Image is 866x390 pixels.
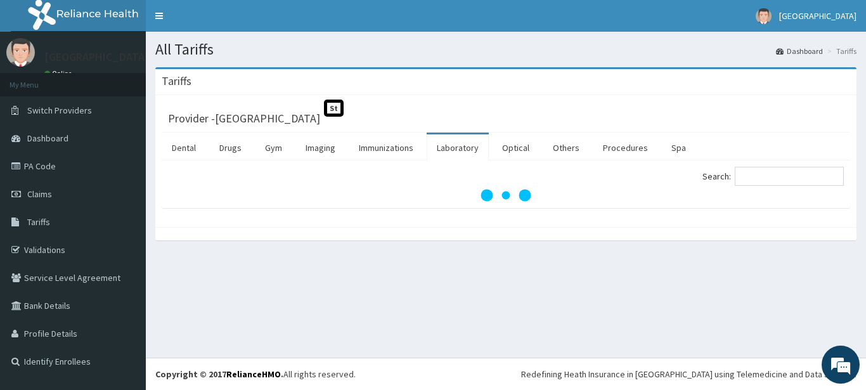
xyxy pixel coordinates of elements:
a: Others [543,134,590,161]
div: Redefining Heath Insurance in [GEOGRAPHIC_DATA] using Telemedicine and Data Science! [521,368,856,380]
a: Dental [162,134,206,161]
span: Tariffs [27,216,50,228]
strong: Copyright © 2017 . [155,368,283,380]
span: Dashboard [27,133,68,144]
a: Drugs [209,134,252,161]
a: Online [44,69,75,78]
span: Switch Providers [27,105,92,116]
footer: All rights reserved. [146,358,866,390]
a: Spa [661,134,696,161]
a: Laboratory [427,134,489,161]
a: Optical [492,134,540,161]
h3: Provider - [GEOGRAPHIC_DATA] [168,113,320,124]
img: User Image [756,8,772,24]
a: Dashboard [776,46,823,56]
p: [GEOGRAPHIC_DATA] [44,51,149,63]
span: [GEOGRAPHIC_DATA] [779,10,856,22]
a: Procedures [593,134,658,161]
img: User Image [6,38,35,67]
a: Gym [255,134,292,161]
h1: All Tariffs [155,41,856,58]
a: Immunizations [349,134,423,161]
a: RelianceHMO [226,368,281,380]
label: Search: [702,167,844,186]
a: Imaging [295,134,346,161]
input: Search: [735,167,844,186]
svg: audio-loading [481,170,531,221]
h3: Tariffs [162,75,191,87]
span: Claims [27,188,52,200]
li: Tariffs [824,46,856,56]
span: St [324,100,344,117]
